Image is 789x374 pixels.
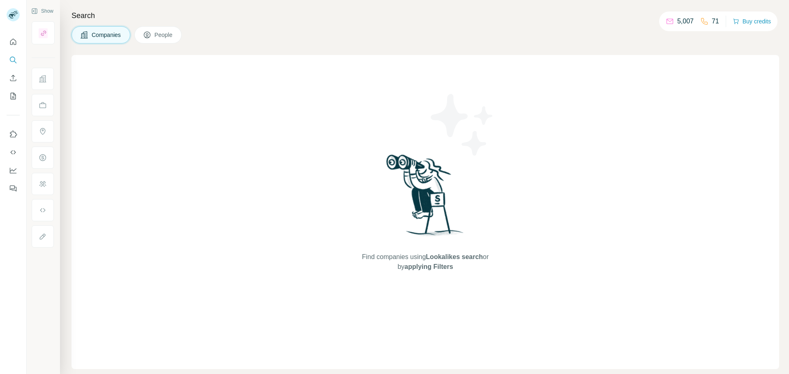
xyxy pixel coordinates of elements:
span: People [155,31,173,39]
button: Feedback [7,181,20,196]
p: 5,007 [677,16,694,26]
button: Quick start [7,34,20,49]
span: Lookalikes search [426,253,483,260]
span: Companies [92,31,122,39]
button: My lists [7,89,20,103]
button: Show [25,5,59,17]
img: Surfe Illustration - Stars [425,88,499,162]
button: Buy credits [733,16,771,27]
span: applying Filters [404,263,453,270]
button: Use Surfe on LinkedIn [7,127,20,142]
img: Surfe Illustration - Woman searching with binoculars [383,152,468,244]
span: Find companies using or by [360,252,491,272]
h4: Search [72,10,779,21]
button: Use Surfe API [7,145,20,160]
button: Enrich CSV [7,71,20,85]
button: Search [7,53,20,67]
button: Dashboard [7,163,20,178]
p: 71 [712,16,719,26]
